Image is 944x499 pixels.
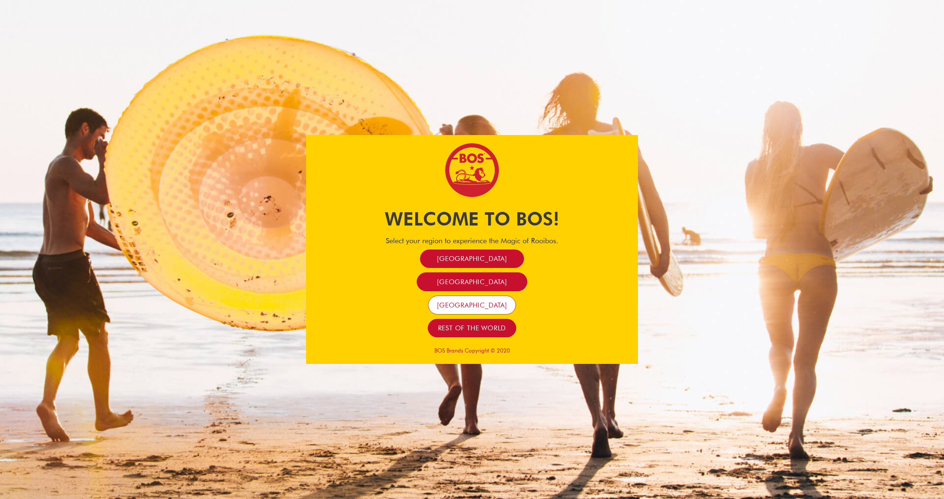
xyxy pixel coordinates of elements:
p: BOS Brands Copyright © 2020 [306,347,638,354]
span: [GEOGRAPHIC_DATA] [437,278,507,286]
h1: Welcome to BOS! [306,206,638,232]
span: [GEOGRAPHIC_DATA] [437,301,507,309]
span: Rest of the world [438,324,506,332]
a: [GEOGRAPHIC_DATA] [420,250,524,268]
a: [GEOGRAPHIC_DATA] [428,296,516,314]
a: [GEOGRAPHIC_DATA] [417,272,527,291]
span: [GEOGRAPHIC_DATA] [437,254,507,263]
h4: Select your region to experience the Magic of Rooibos. [306,236,638,245]
img: Bos Brands [444,142,500,198]
a: Rest of the world [428,319,517,338]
